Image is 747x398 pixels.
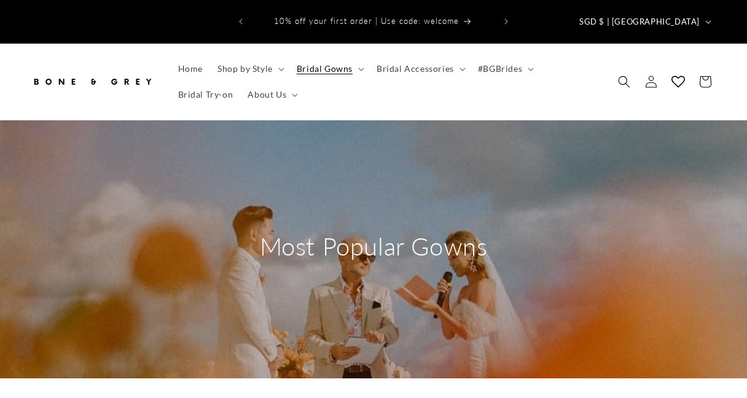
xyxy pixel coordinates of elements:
span: Shop by Style [217,63,273,74]
button: Next announcement [493,10,520,33]
span: Bridal Accessories [377,63,454,74]
summary: Search [611,68,638,95]
h2: Most Popular Gowns [257,230,490,262]
span: About Us [248,89,286,100]
summary: About Us [240,82,303,107]
span: Bridal Gowns [297,63,353,74]
button: Previous announcement [227,10,254,33]
span: SGD $ | [GEOGRAPHIC_DATA] [579,16,700,28]
span: Home [178,63,203,74]
summary: Shop by Style [210,56,289,82]
a: Bridal Try-on [171,82,241,107]
a: Home [171,56,210,82]
img: Bone and Grey Bridal [31,68,154,95]
a: Bone and Grey Bridal [26,63,158,99]
button: SGD $ | [GEOGRAPHIC_DATA] [572,10,716,33]
span: #BGBrides [478,63,522,74]
summary: Bridal Gowns [289,56,369,82]
summary: Bridal Accessories [369,56,471,82]
span: Bridal Try-on [178,89,233,100]
span: 10% off your first order | Use code: welcome [274,16,459,26]
summary: #BGBrides [471,56,539,82]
